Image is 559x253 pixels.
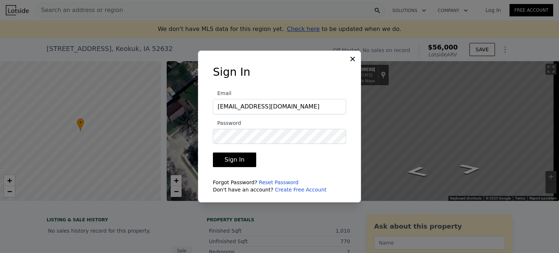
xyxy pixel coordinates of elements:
[213,129,346,144] input: Password
[213,153,256,167] button: Sign In
[213,179,346,193] div: Forgot Password? Don't have an account?
[213,90,231,96] span: Email
[213,120,241,126] span: Password
[259,179,298,185] a: Reset Password
[213,66,346,79] h3: Sign In
[213,99,346,114] input: Email
[275,187,326,193] a: Create Free Account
